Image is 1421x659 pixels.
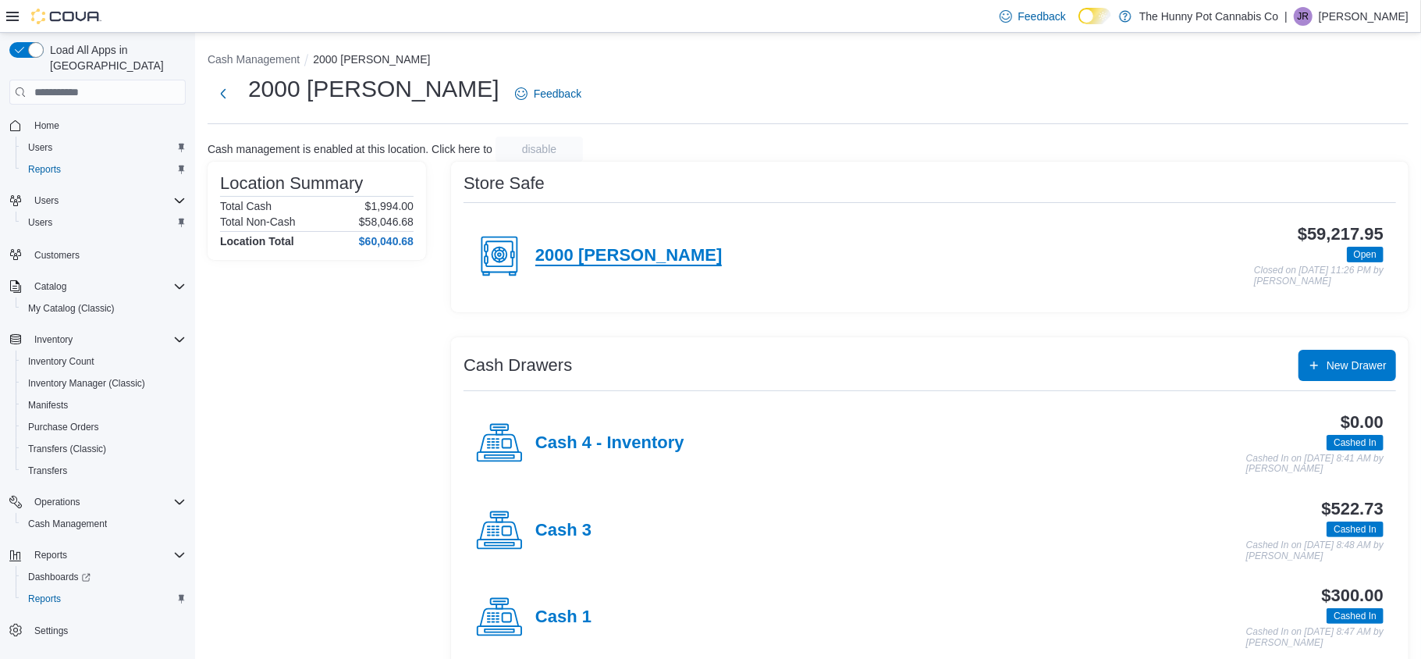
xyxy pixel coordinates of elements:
a: Users [22,213,59,232]
span: Manifests [22,396,186,415]
h4: $60,040.68 [359,235,414,248]
p: [PERSON_NAME] [1319,7,1409,26]
span: Customers [28,244,186,264]
span: My Catalog (Classic) [22,299,186,318]
span: Cashed In [1334,522,1377,536]
button: Settings [3,619,192,642]
button: New Drawer [1298,350,1396,381]
a: Manifests [22,396,74,415]
span: Customers [34,249,80,262]
a: Transfers [22,461,73,480]
span: Open [1347,247,1384,262]
button: Catalog [28,277,73,296]
h3: $59,217.95 [1298,225,1384,244]
span: Users [22,138,186,157]
p: $1,994.00 [365,200,414,212]
span: Inventory Count [28,355,94,368]
span: Purchase Orders [22,418,186,436]
button: Transfers (Classic) [16,438,192,460]
button: Users [3,190,192,212]
a: Users [22,138,59,157]
button: Customers [3,243,192,265]
div: Jesse Redwood [1294,7,1313,26]
button: Reports [28,546,73,565]
a: Reports [22,160,67,179]
span: Users [34,194,59,207]
span: Dashboards [28,571,91,583]
h3: Cash Drawers [464,356,572,375]
button: Home [3,114,192,137]
span: JR [1298,7,1309,26]
p: Cashed In on [DATE] 8:48 AM by [PERSON_NAME] [1246,540,1384,561]
span: disable [522,141,556,157]
button: Manifests [16,394,192,416]
span: Settings [28,621,186,640]
a: Purchase Orders [22,418,105,436]
button: Catalog [3,276,192,297]
button: Operations [28,493,87,511]
h6: Total Cash [220,200,272,212]
span: Manifests [28,399,68,411]
p: Cashed In on [DATE] 8:41 AM by [PERSON_NAME] [1246,454,1384,475]
span: Cashed In [1327,435,1384,451]
a: Home [28,116,66,135]
h4: 2000 [PERSON_NAME] [535,246,722,266]
span: Users [28,191,186,210]
span: Transfers (Classic) [22,440,186,458]
button: Inventory Count [16,351,192,372]
span: Inventory [34,333,73,346]
span: Transfers (Classic) [28,443,106,455]
span: Operations [34,496,80,508]
button: Cash Management [16,513,192,535]
span: Reports [22,160,186,179]
button: Reports [3,544,192,566]
h1: 2000 [PERSON_NAME] [248,73,499,105]
button: Inventory [28,330,79,349]
button: Transfers [16,460,192,482]
a: Dashboards [16,566,192,588]
a: Inventory Count [22,352,101,371]
span: Dashboards [22,568,186,586]
span: Inventory [28,330,186,349]
button: 2000 [PERSON_NAME] [313,53,430,66]
button: disable [496,137,583,162]
span: Cashed In [1327,522,1384,537]
p: | [1284,7,1288,26]
p: Cash management is enabled at this location. Click here to [208,143,492,155]
span: Inventory Manager (Classic) [22,374,186,393]
a: Reports [22,590,67,608]
button: Users [16,212,192,233]
span: Inventory Count [22,352,186,371]
h4: Cash 1 [535,607,591,628]
a: Dashboards [22,568,97,586]
p: Closed on [DATE] 11:26 PM by [PERSON_NAME] [1254,265,1384,287]
button: Users [16,137,192,159]
span: Dark Mode [1078,24,1079,25]
h3: $0.00 [1341,413,1384,432]
a: My Catalog (Classic) [22,299,121,318]
button: Inventory [3,329,192,351]
span: Catalog [28,277,186,296]
a: Cash Management [22,515,113,533]
a: Feedback [993,1,1072,32]
span: Home [34,119,59,132]
a: Customers [28,246,86,265]
span: New Drawer [1327,358,1387,373]
span: Reports [22,590,186,608]
button: Purchase Orders [16,416,192,438]
h3: Store Safe [464,174,545,193]
h3: Location Summary [220,174,363,193]
span: Transfers [22,461,186,480]
button: Next [208,78,239,109]
span: Feedback [1018,9,1066,24]
button: Inventory Manager (Classic) [16,372,192,394]
button: Cash Management [208,53,300,66]
h3: $300.00 [1322,586,1384,605]
button: Users [28,191,65,210]
span: Users [28,141,52,154]
h4: Cash 3 [535,521,591,541]
h3: $522.73 [1322,500,1384,518]
span: Feedback [534,86,581,102]
p: Cashed In on [DATE] 8:47 AM by [PERSON_NAME] [1246,627,1384,648]
p: The Hunny Pot Cannabis Co [1139,7,1278,26]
